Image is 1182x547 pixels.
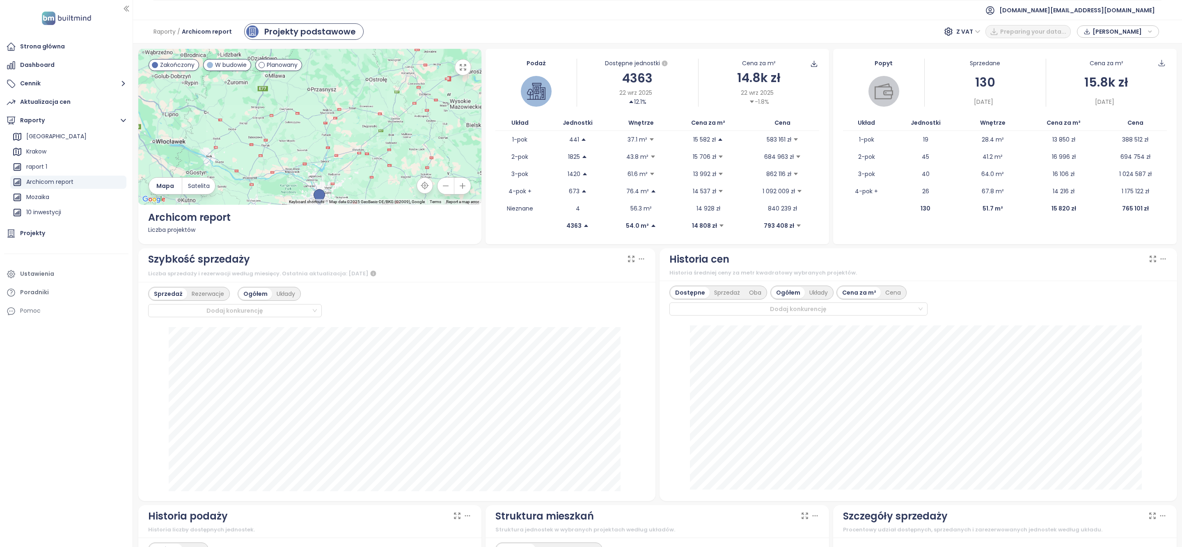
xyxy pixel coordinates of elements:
th: Cena za m² [671,115,746,131]
span: Preparing your data... [1000,27,1066,36]
p: 14 808 zł [692,221,717,230]
th: Jednostki [890,115,961,131]
p: 673 [569,187,580,196]
div: Mozaika [10,191,126,204]
p: 15 820 zł [1051,204,1076,213]
span: Mapa [156,181,174,190]
p: 16 106 zł [1053,169,1074,179]
span: caret-up [581,137,586,142]
p: 51.7 m² [983,204,1003,213]
div: Projekty [20,228,45,238]
p: 15 706 zł [693,152,716,161]
div: -1.8% [749,97,769,106]
div: Strona główna [20,41,65,52]
th: Układ [495,115,544,131]
th: Jednostki [544,115,612,131]
div: 10 inwestycji [10,206,126,219]
p: 684 963 zł [764,152,794,161]
p: 28.4 m² [982,135,1004,144]
div: Historia cen [669,252,729,267]
span: caret-down [718,171,724,177]
div: Sprzedaż [149,288,187,300]
div: Dostępne [671,287,710,298]
span: caret-up [717,137,723,142]
div: Cena za m² [1090,59,1123,68]
td: 4-pok + [495,183,544,200]
span: caret-up [628,99,634,105]
a: primary [244,23,364,40]
a: Terms (opens in new tab) [430,199,441,204]
span: caret-down [649,137,655,142]
div: Cena za m² [742,59,776,68]
p: 15 582 zł [693,135,716,144]
button: Mapa [149,178,182,194]
p: 43.8 m² [626,152,648,161]
div: Archicom report [10,176,126,189]
p: 4363 [566,221,582,230]
div: Oba [744,287,766,298]
img: house [527,82,545,101]
p: 14 216 zł [1053,187,1074,196]
p: 840 239 zł [768,204,797,213]
div: [PERSON_NAME] [10,221,126,234]
th: Wnętrze [961,115,1024,131]
div: Liczba projektów [148,225,472,234]
p: 14 928 zł [696,204,720,213]
td: 4-pok + [843,183,890,200]
p: 45 [922,152,929,161]
p: 40 [922,169,930,179]
span: caret-up [651,188,656,194]
button: Keyboard shortcuts [289,199,324,205]
div: 15.8k zł [1046,73,1167,92]
a: Poradniki [4,284,128,301]
span: caret-up [651,223,656,229]
p: 388 512 zł [1122,135,1148,144]
p: 67.8 m² [982,187,1004,196]
span: caret-up [583,223,589,229]
button: Cennik [4,76,128,92]
div: Pomoc [20,306,41,316]
span: caret-up [581,188,587,194]
div: 130 [925,73,1046,92]
th: Cena za m² [1024,115,1104,131]
p: 1 175 122 zł [1122,187,1149,196]
span: caret-down [649,171,655,177]
p: 37.1 m² [628,135,647,144]
a: Report a map error [446,199,479,204]
div: [GEOGRAPHIC_DATA] [10,130,126,143]
th: Układ [843,115,890,131]
p: 61.6 m² [628,169,648,179]
div: 14.8k zł [699,68,820,87]
p: 56.3 m² [630,204,652,213]
span: [DOMAIN_NAME][EMAIL_ADDRESS][DOMAIN_NAME] [999,0,1155,20]
td: 2-pok [495,148,544,165]
td: 3-pok [495,165,544,183]
div: Historia podaży [148,508,228,524]
p: 793 408 zł [764,221,794,230]
div: Projekty podstawowe [264,25,356,38]
span: W budowie [215,60,247,69]
p: 13 992 zł [693,169,716,179]
button: Preparing your data... [985,25,1071,38]
span: caret-down [793,137,799,142]
button: Raporty [4,112,128,129]
a: Dashboard [4,57,128,73]
p: 16 996 zł [1052,152,1076,161]
div: Ogółem [772,287,805,298]
a: Open this area in Google Maps (opens a new window) [140,194,167,205]
div: 12.1% [628,97,646,106]
div: Aktualizacja cen [20,97,71,107]
p: 4 [576,204,580,213]
span: 22 wrz 2025 [741,88,774,97]
span: / [177,24,180,39]
img: Google [140,194,167,205]
span: [DATE] [974,97,993,106]
div: Krakow [10,145,126,158]
div: Dashboard [20,60,55,70]
div: Szczegóły sprzedaży [843,508,948,524]
div: Ustawienia [20,269,54,279]
div: raport 1 [26,162,47,172]
span: caret-down [719,223,724,229]
div: Cena [881,287,905,298]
